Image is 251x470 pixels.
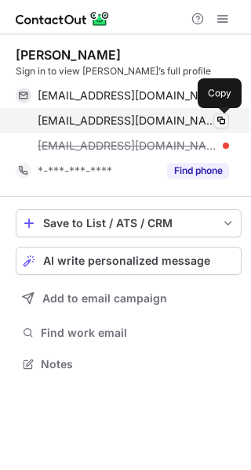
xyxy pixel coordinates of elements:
span: Add to email campaign [42,292,167,305]
span: AI write personalized message [43,255,210,267]
button: save-profile-one-click [16,209,242,237]
button: Add to email campaign [16,284,242,313]
button: Reveal Button [167,163,229,179]
span: [EMAIL_ADDRESS][DOMAIN_NAME] [38,114,217,128]
div: Save to List / ATS / CRM [43,217,214,230]
div: Sign in to view [PERSON_NAME]’s full profile [16,64,242,78]
button: Find work email [16,322,242,344]
span: Notes [41,357,235,371]
span: Find work email [41,326,235,340]
span: [EMAIL_ADDRESS][DOMAIN_NAME] [38,89,217,103]
span: [EMAIL_ADDRESS][DOMAIN_NAME] [38,139,217,153]
img: ContactOut v5.3.10 [16,9,110,28]
button: Notes [16,353,242,375]
div: [PERSON_NAME] [16,47,121,63]
button: AI write personalized message [16,247,242,275]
